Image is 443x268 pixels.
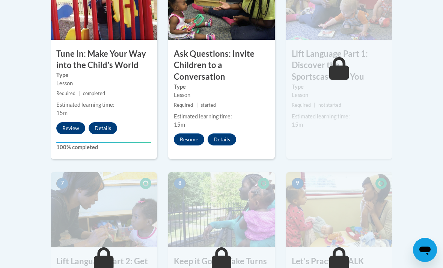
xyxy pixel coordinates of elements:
label: Type [174,83,269,91]
img: Course Image [51,172,157,247]
label: Type [56,71,151,79]
div: Estimated learning time: [174,112,269,121]
span: completed [83,91,105,96]
span: 7 [56,178,68,189]
h3: Let’s Practice TALK [286,256,392,267]
iframe: Button to launch messaging window [413,238,437,262]
span: 15m [174,121,185,128]
button: Details [89,122,117,134]
h3: Ask Questions: Invite Children to a Conversation [168,48,274,83]
button: Review [56,122,85,134]
img: Course Image [286,172,392,247]
label: Type [292,83,387,91]
h3: Lift Language Part 1: Discover the Sportscaster in You [286,48,392,83]
span: 15m [56,110,68,116]
div: Your progress [56,142,151,143]
button: Resume [174,133,204,145]
div: Lesson [174,91,269,99]
label: 100% completed [56,143,151,151]
span: | [196,102,198,108]
span: | [314,102,315,108]
span: 8 [174,178,186,189]
span: 15m [292,121,303,128]
div: Lesson [292,91,387,99]
div: Estimated learning time: [56,101,151,109]
span: started [201,102,216,108]
div: Lesson [56,79,151,88]
span: Required [174,102,193,108]
h3: Tune In: Make Your Way into the Child’s World [51,48,157,71]
img: Course Image [168,172,274,247]
span: Required [56,91,75,96]
span: | [78,91,80,96]
span: 9 [292,178,304,189]
span: Required [292,102,311,108]
div: Estimated learning time: [292,112,387,121]
span: not started [318,102,341,108]
button: Details [208,133,236,145]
